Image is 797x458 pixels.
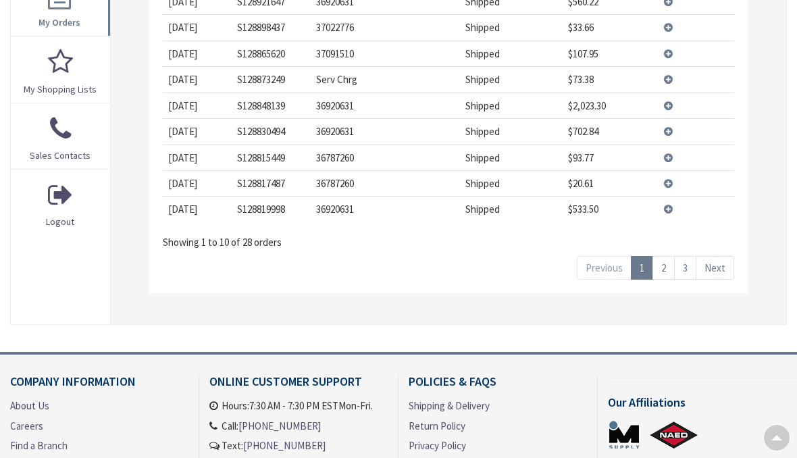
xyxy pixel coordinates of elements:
a: [PHONE_NUMBER] [243,438,326,453]
td: 36787260 [311,170,460,196]
td: 36920631 [311,196,460,222]
span: Logout [46,215,74,228]
td: $2,023.30 [563,93,659,118]
td: $73.38 [563,66,659,92]
a: Find a Branch [10,438,68,453]
td: 37091510 [311,41,460,66]
h4: Policies & FAQs [409,375,587,399]
td: 36920631 [311,93,460,118]
td: S128865620 [232,41,311,66]
td: Shipped [460,41,563,66]
td: [DATE] [163,196,232,222]
li: Hours: Mon-Fri. [209,399,381,413]
td: S128815449 [232,145,311,170]
td: $33.66 [563,14,659,40]
li: Text: [209,438,381,453]
a: 2 [652,256,675,280]
span: My Orders [38,16,80,28]
h4: Company Information [10,375,188,399]
a: Return Policy [409,419,465,433]
a: Next [696,256,734,280]
a: Careers [10,419,43,433]
td: [DATE] [163,66,232,92]
a: Previous [577,256,632,280]
a: NAED [649,419,699,450]
td: [DATE] [163,145,232,170]
td: [DATE] [163,118,232,144]
td: $107.95 [563,41,659,66]
td: S128898437 [232,14,311,40]
td: Shipped [460,93,563,118]
a: About Us [10,399,49,413]
li: Call: [209,419,381,433]
td: $533.50 [563,196,659,222]
td: Shipped [460,145,563,170]
td: [DATE] [163,93,232,118]
td: Shipped [460,170,563,196]
h4: Our Affiliations [608,396,797,419]
div: Showing 1 to 10 of 28 orders [163,226,734,249]
td: 36920631 [311,118,460,144]
td: S128819998 [232,196,311,222]
a: 7:30 AM - 7:30 PM EST [249,399,338,413]
td: Serv Chrg [311,66,460,92]
td: Shipped [460,66,563,92]
td: $702.84 [563,118,659,144]
h4: Online Customer Support [209,375,388,399]
a: Privacy Policy [409,438,466,453]
a: My Shopping Lists [11,36,110,102]
td: Shipped [460,118,563,144]
a: Shipping & Delivery [409,399,490,413]
td: [DATE] [163,14,232,40]
a: MSUPPLY [608,419,640,450]
td: S128873249 [232,66,311,92]
a: Logout [11,170,110,235]
td: [DATE] [163,170,232,196]
td: 36787260 [311,145,460,170]
td: S128848139 [232,93,311,118]
a: [PHONE_NUMBER] [238,419,321,433]
a: 3 [674,256,696,280]
td: Shipped [460,14,563,40]
span: Sales Contacts [30,149,91,161]
td: 37022776 [311,14,460,40]
td: S128817487 [232,170,311,196]
td: $20.61 [563,170,659,196]
a: 1 [631,256,653,280]
td: [DATE] [163,41,232,66]
td: S128830494 [232,118,311,144]
span: My Shopping Lists [24,83,97,95]
td: $93.77 [563,145,659,170]
td: Shipped [460,196,563,222]
a: Sales Contacts [11,103,110,169]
